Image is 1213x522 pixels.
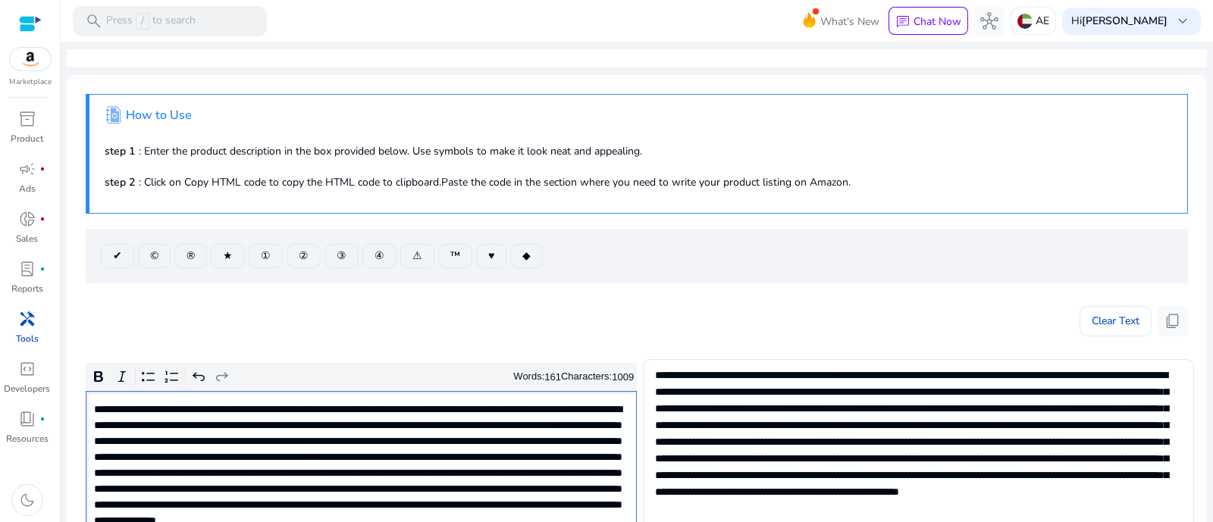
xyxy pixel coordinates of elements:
[18,310,36,328] span: handyman
[18,110,36,128] span: inventory_2
[126,108,192,123] h4: How to Use
[16,232,38,245] p: Sales
[18,160,36,178] span: campaign
[324,244,359,268] button: ③
[105,143,1172,159] p: : Enter the product description in the box provided below. Use symbols to make it look neat and a...
[1158,306,1188,336] button: content_copy
[412,248,422,264] span: ⚠
[39,166,45,172] span: fiber_manual_record
[400,244,434,268] button: ⚠
[150,248,158,264] span: ©
[1082,14,1168,28] b: [PERSON_NAME]
[450,248,460,264] span: ™
[249,244,283,268] button: ①
[4,382,50,395] p: Developers
[11,282,43,295] p: Reports
[39,266,45,272] span: fiber_manual_record
[287,244,321,268] button: ②
[85,12,103,30] span: search
[612,371,634,383] label: 1009
[544,371,561,383] label: 161
[438,244,472,268] button: ™
[974,6,1005,36] button: hub
[820,8,879,35] span: What's New
[105,144,135,158] b: step 1
[101,244,134,268] button: ✔
[18,491,36,509] span: dark_mode
[914,14,961,29] p: Chat Now
[522,248,531,264] span: ◆
[39,216,45,222] span: fiber_manual_record
[105,175,135,189] b: step 2
[362,244,396,268] button: ④
[488,248,494,264] span: ♥
[895,14,911,30] span: chat
[39,416,45,422] span: fiber_manual_record
[510,244,543,268] button: ◆
[1017,14,1033,29] img: ae.svg
[86,363,637,392] div: Editor toolbar
[18,260,36,278] span: lab_profile
[10,48,51,70] img: amazon.svg
[211,244,245,268] button: ★
[11,132,43,145] p: Product
[223,248,233,264] span: ★
[1092,306,1139,336] span: Clear Text
[1174,12,1192,30] span: keyboard_arrow_down
[1036,8,1049,34] p: AE
[105,174,1172,190] p: : Click on Copy HTML code to copy the HTML code to clipboard.Paste the code in the section where ...
[186,248,195,264] span: ®
[18,410,36,428] span: book_4
[6,432,49,445] p: Resources
[513,367,634,386] div: Words: Characters:
[106,13,196,30] p: Press to search
[980,12,998,30] span: hub
[1071,16,1168,27] p: Hi
[18,210,36,228] span: donut_small
[16,332,39,345] p: Tools
[299,248,309,264] span: ②
[18,360,36,378] span: code_blocks
[113,248,122,264] span: ✔
[9,77,52,88] p: Marketplace
[1080,306,1152,336] button: Clear Text
[889,7,968,36] button: chatChat Now
[1164,312,1182,330] span: content_copy
[19,182,36,195] p: Ads
[337,248,346,264] span: ③
[375,248,384,264] span: ④
[476,244,506,268] button: ♥
[174,244,207,268] button: ®
[136,13,149,30] span: /
[138,244,171,268] button: ©
[261,248,271,264] span: ①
